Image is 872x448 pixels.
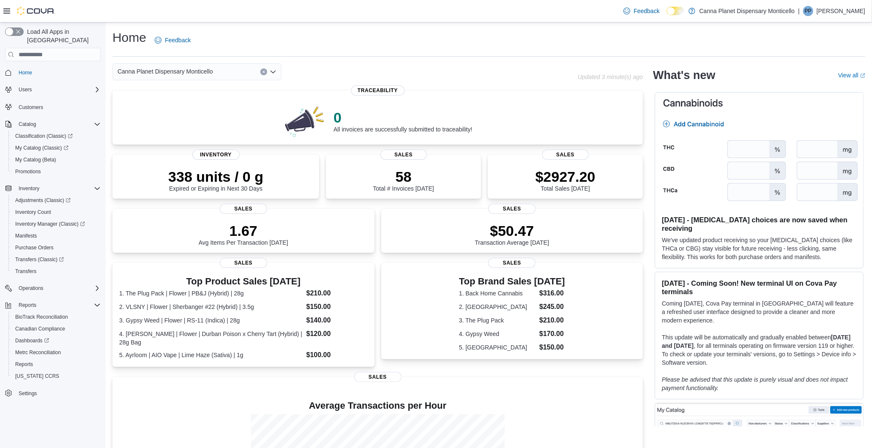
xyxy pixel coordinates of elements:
span: Transfers [12,266,101,276]
h3: Top Product Sales [DATE] [119,276,368,287]
p: Canna Planet Dispensary Monticello [700,6,795,16]
span: Operations [19,285,44,292]
em: Please be advised that this update is purely visual and does not impact payment functionality. [662,376,848,391]
button: BioTrack Reconciliation [8,311,104,323]
button: Inventory Count [8,206,104,218]
span: Sales [488,258,536,268]
button: Clear input [260,68,267,75]
p: Coming [DATE], Cova Pay terminal in [GEOGRAPHIC_DATA] will feature a refreshed user interface des... [662,299,856,325]
dt: 5. [GEOGRAPHIC_DATA] [459,343,536,352]
p: We've updated product receiving so your [MEDICAL_DATA] choices (like THCa or CBG) stay visible fo... [662,236,856,261]
span: Dashboards [15,337,49,344]
div: Expired or Expiring in Next 30 Days [168,168,263,192]
span: Sales [542,150,589,160]
div: Total # Invoices [DATE] [373,168,434,192]
a: Transfers (Classic) [8,254,104,265]
span: My Catalog (Beta) [12,155,101,165]
span: Sales [220,258,267,268]
h1: Home [112,29,146,46]
span: Inventory [15,183,101,194]
img: 0 [283,104,327,138]
a: Inventory Manager (Classic) [8,218,104,230]
a: Dashboards [12,336,52,346]
span: Sales [220,204,267,214]
button: Purchase Orders [8,242,104,254]
span: Reports [15,300,101,310]
a: Inventory Count [12,207,55,217]
dt: 3. Gypsy Weed | Flower | RS-11 (Indica) | 28g [119,316,303,325]
span: Manifests [12,231,101,241]
button: Transfers [8,265,104,277]
span: Metrc Reconciliation [15,349,61,356]
span: PP [805,6,812,16]
div: Total Sales [DATE] [536,168,596,192]
a: BioTrack Reconciliation [12,312,71,322]
button: Catalog [2,118,104,130]
button: [US_STATE] CCRS [8,370,104,382]
button: Inventory [15,183,43,194]
button: Users [15,85,35,95]
span: Settings [19,390,37,397]
a: Dashboards [8,335,104,347]
div: Parth Patel [803,6,813,16]
button: Open list of options [270,68,276,75]
span: Canna Planet Dispensary Monticello [118,66,213,76]
span: Settings [15,388,101,399]
a: Settings [15,388,40,399]
img: Cova [17,7,55,15]
span: Inventory Manager (Classic) [12,219,101,229]
button: Promotions [8,166,104,178]
span: [US_STATE] CCRS [15,373,59,380]
dd: $245.00 [539,302,565,312]
button: Users [2,84,104,96]
a: Customers [15,102,46,112]
p: 58 [373,168,434,185]
a: Feedback [620,3,663,19]
h4: Average Transactions per Hour [119,401,636,411]
a: My Catalog (Classic) [8,142,104,154]
span: Home [15,67,101,78]
span: Promotions [15,168,41,175]
dd: $150.00 [539,342,565,352]
a: Reports [12,359,36,369]
button: Metrc Reconciliation [8,347,104,358]
a: [US_STATE] CCRS [12,371,63,381]
span: Transfers (Classic) [15,256,64,263]
a: Promotions [12,167,44,177]
button: Operations [15,283,47,293]
span: Sales [380,150,427,160]
a: Metrc Reconciliation [12,347,64,358]
dt: 4. [PERSON_NAME] | Flower | Durban Poison x Cherry Tart (Hybrid) | 28g Bag [119,330,303,347]
input: Dark Mode [667,7,684,16]
h2: What's new [653,68,715,82]
p: | [798,6,800,16]
svg: External link [860,73,865,78]
div: All invoices are successfully submitted to traceability! [333,109,472,133]
nav: Complex example [5,63,101,421]
span: Users [19,86,32,93]
span: Metrc Reconciliation [12,347,101,358]
a: Purchase Orders [12,243,57,253]
span: Classification (Classic) [15,133,73,139]
span: Manifests [15,232,37,239]
dd: $140.00 [306,315,368,325]
div: Transaction Average [DATE] [475,222,549,246]
button: Reports [15,300,40,310]
span: My Catalog (Beta) [15,156,56,163]
p: 0 [333,109,472,126]
span: Inventory [192,150,240,160]
a: My Catalog (Beta) [12,155,60,165]
a: Home [15,68,36,78]
p: $2927.20 [536,168,596,185]
span: Customers [19,104,43,111]
span: Traceability [351,85,405,96]
span: My Catalog (Classic) [12,143,101,153]
h3: [DATE] - [MEDICAL_DATA] choices are now saved when receiving [662,216,856,232]
a: My Catalog (Classic) [12,143,72,153]
span: Load All Apps in [GEOGRAPHIC_DATA] [24,27,101,44]
dd: $100.00 [306,350,368,360]
span: Canadian Compliance [12,324,101,334]
span: Purchase Orders [15,244,54,251]
span: Catalog [15,119,101,129]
